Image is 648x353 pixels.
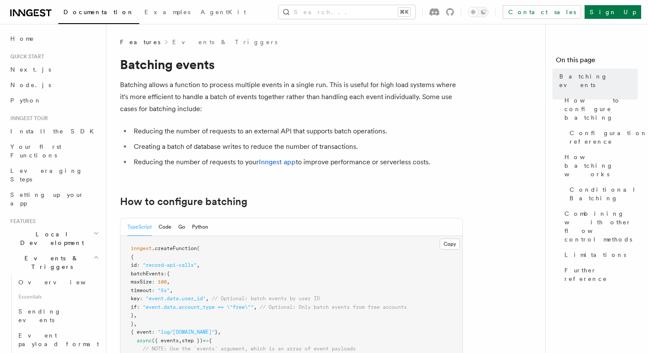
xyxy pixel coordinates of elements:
[561,206,638,247] a: Combining with other flow control methods
[140,296,143,302] span: :
[167,271,170,277] span: {
[137,262,140,268] span: :
[152,245,197,251] span: .createFunction
[570,129,648,146] span: Configuration reference
[561,262,638,287] a: Further reference
[7,226,101,250] button: Local Development
[209,338,212,344] span: {
[10,81,51,88] span: Node.js
[440,238,460,250] button: Copy
[279,5,415,19] button: Search...⌘K
[7,124,101,139] a: Install the SDK
[146,296,206,302] span: "event.data.user_id"
[10,34,34,43] span: Home
[201,9,246,15] span: AgentKit
[15,290,101,304] span: Essentials
[260,304,407,310] span: // Optional: Only batch events from free accounts
[131,287,152,293] span: timeout
[566,125,638,149] a: Configuration reference
[15,328,101,352] a: Event payload format
[7,187,101,211] a: Setting up your app
[18,332,99,347] span: Event payload format
[18,279,107,286] span: Overview
[468,7,489,17] button: Toggle dark mode
[131,329,152,335] span: { event
[564,209,638,244] span: Combining with other flow control methods
[131,254,134,260] span: {
[564,266,638,283] span: Further reference
[197,262,200,268] span: ,
[158,287,170,293] span: "5s"
[7,53,44,60] span: Quick start
[131,245,152,251] span: inngest
[15,275,101,290] a: Overview
[131,279,152,285] span: maxSize
[172,38,277,46] a: Events & Triggers
[179,338,182,344] span: ,
[566,182,638,206] a: Conditional Batching
[7,163,101,187] a: Leveraging Steps
[131,271,164,277] span: batchEvents
[195,3,251,23] a: AgentKit
[143,304,254,310] span: "event.data.account_type == \"free\""
[182,338,203,344] span: step })
[131,304,137,310] span: if
[120,196,247,208] a: How to configure batching
[10,167,83,183] span: Leveraging Steps
[398,8,410,16] kbd: ⌘K
[561,247,638,262] a: Limitations
[10,66,51,73] span: Next.js
[137,304,140,310] span: :
[18,308,61,323] span: Sending events
[158,329,215,335] span: "log/[DOMAIN_NAME]"
[152,338,179,344] span: ({ events
[120,79,463,115] p: Batching allows a function to process multiple events in a single run. This is useful for high lo...
[10,143,61,159] span: Your first Functions
[143,346,356,352] span: // NOTE: Use the `events` argument, which is an array of event payloads
[159,218,171,236] button: Code
[139,3,195,23] a: Examples
[15,304,101,328] a: Sending events
[212,296,320,302] span: // Optional: batch events by user ID
[152,287,155,293] span: :
[206,296,209,302] span: ,
[167,279,170,285] span: ,
[7,218,36,225] span: Features
[10,191,84,207] span: Setting up your app
[7,230,93,247] span: Local Development
[7,77,101,93] a: Node.js
[564,153,638,178] span: How batching works
[7,93,101,108] a: Python
[131,141,463,153] li: Creating a batch of database writes to reduce the number of transactions.
[134,312,137,318] span: ,
[564,250,626,259] span: Limitations
[192,218,208,236] button: Python
[7,115,48,122] span: Inngest tour
[561,149,638,182] a: How batching works
[259,158,296,166] a: Inngest app
[134,321,137,327] span: ,
[120,38,160,46] span: Features
[158,279,167,285] span: 100
[10,128,99,135] span: Install the SDK
[561,93,638,125] a: How to configure batching
[152,329,155,335] span: :
[556,55,638,69] h4: On this page
[7,254,93,271] span: Events & Triggers
[178,218,185,236] button: Go
[131,321,134,327] span: }
[127,218,152,236] button: TypeScript
[215,329,218,335] span: }
[585,5,641,19] a: Sign Up
[137,338,152,344] span: async
[7,250,101,275] button: Events & Triggers
[144,9,190,15] span: Examples
[7,31,101,46] a: Home
[131,262,137,268] span: id
[10,97,42,104] span: Python
[63,9,134,15] span: Documentation
[131,296,140,302] span: key
[203,338,209,344] span: =>
[7,139,101,163] a: Your first Functions
[254,304,257,310] span: ,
